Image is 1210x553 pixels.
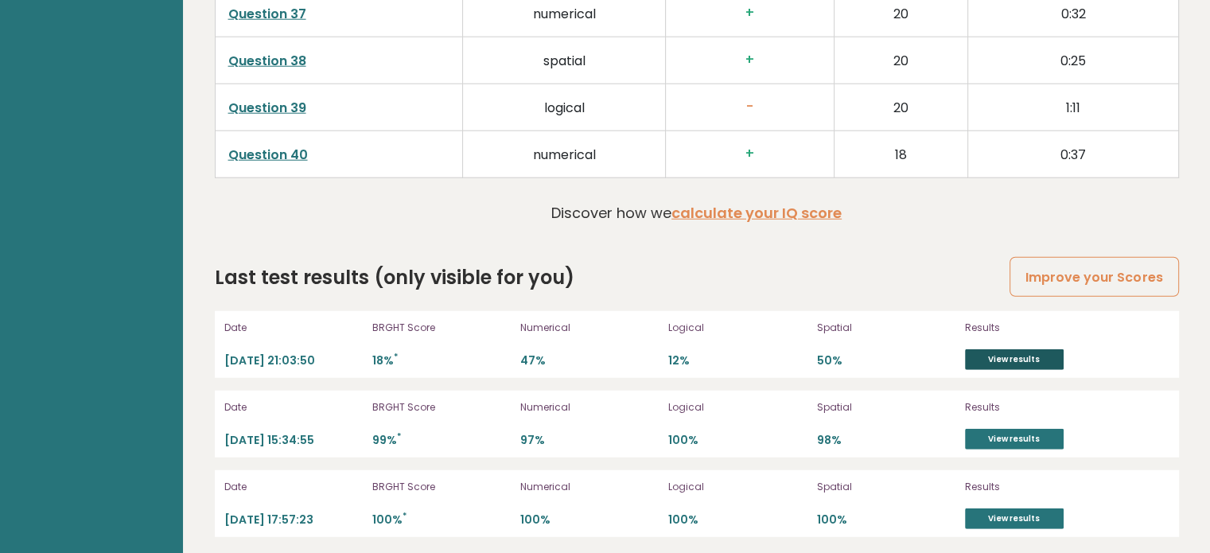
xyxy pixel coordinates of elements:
[965,429,1064,450] a: View results
[224,321,363,335] p: Date
[372,321,511,335] p: BRGHT Score
[520,400,659,415] p: Numerical
[817,321,955,335] p: Spatial
[463,130,666,177] td: numerical
[965,508,1064,529] a: View results
[551,202,842,224] p: Discover how we
[215,263,574,292] h2: Last test results (only visible for you)
[228,99,306,117] a: Question 39
[520,480,659,494] p: Numerical
[968,84,1178,130] td: 1:11
[372,433,511,448] p: 99%
[668,433,807,448] p: 100%
[817,353,955,368] p: 50%
[224,433,363,448] p: [DATE] 15:34:55
[817,480,955,494] p: Spatial
[668,512,807,528] p: 100%
[372,480,511,494] p: BRGHT Score
[965,400,1132,415] p: Results
[668,480,807,494] p: Logical
[228,52,306,70] a: Question 38
[965,321,1132,335] p: Results
[834,130,967,177] td: 18
[668,353,807,368] p: 12%
[817,433,955,448] p: 98%
[228,146,308,164] a: Question 40
[520,353,659,368] p: 47%
[671,203,842,223] a: calculate your IQ score
[520,512,659,528] p: 100%
[520,433,659,448] p: 97%
[668,321,807,335] p: Logical
[224,353,363,368] p: [DATE] 21:03:50
[228,5,306,23] a: Question 37
[679,99,821,115] h3: -
[668,400,807,415] p: Logical
[520,321,659,335] p: Numerical
[817,512,955,528] p: 100%
[965,480,1132,494] p: Results
[679,146,821,162] h3: +
[679,52,821,68] h3: +
[1010,257,1178,298] a: Improve your Scores
[372,512,511,528] p: 100%
[965,349,1064,370] a: View results
[463,84,666,130] td: logical
[968,37,1178,84] td: 0:25
[679,5,821,21] h3: +
[224,480,363,494] p: Date
[224,512,363,528] p: [DATE] 17:57:23
[372,353,511,368] p: 18%
[968,130,1178,177] td: 0:37
[463,37,666,84] td: spatial
[834,84,967,130] td: 20
[224,400,363,415] p: Date
[817,400,955,415] p: Spatial
[834,37,967,84] td: 20
[372,400,511,415] p: BRGHT Score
